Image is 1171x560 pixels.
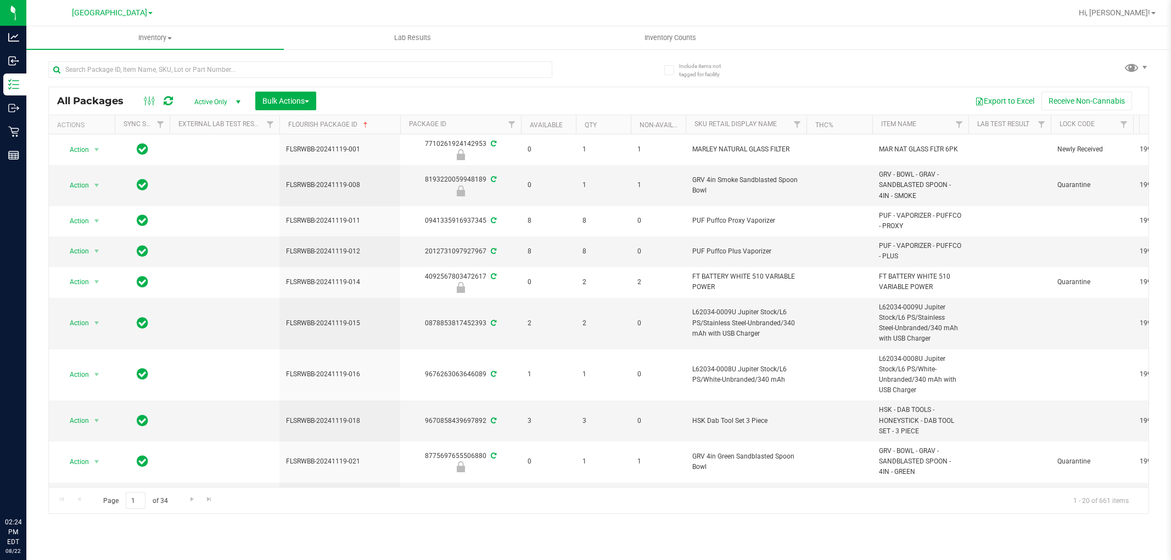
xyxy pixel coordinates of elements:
a: Filter [950,115,968,134]
span: 2 [528,318,569,329]
span: Sync from Compliance System [489,247,496,255]
span: GRV 4in Smoke Sandblasted Spoon Bowl [692,175,800,196]
span: PUF - VAPORIZER - PUFFCO - PLUS [879,241,962,262]
a: Lock Code [1060,120,1095,128]
span: Sync from Compliance System [489,273,496,280]
a: Item Name [881,120,916,128]
div: 0878853817452393 [399,318,523,329]
span: MARLEY NATURAL GLASS FILTER [692,144,800,155]
span: In Sync [137,454,148,469]
span: FLSRWBB-20241119-015 [286,318,394,329]
button: Bulk Actions [255,92,316,110]
a: Inventory Counts [541,26,799,49]
div: 9676263063646089 [399,369,523,380]
span: FT BATTERY WHITE 510 VARIABLE POWER [879,271,962,292]
span: GRV - BOWL - GRAV - SANDBLASTED SPOON - 4IN - SMOKE [879,169,962,201]
span: select [90,454,104,470]
a: Filter [152,115,170,134]
div: 8775697655506880 [399,451,523,472]
a: Filter [788,115,806,134]
iframe: Resource center [11,472,44,505]
p: 02:24 PM EDT [5,517,21,547]
a: Go to the next page [184,492,200,507]
span: Action [60,413,89,428]
span: 0 [637,246,679,257]
span: 2 [582,277,624,287]
span: Action [60,315,89,331]
span: select [90,178,104,193]
inline-svg: Outbound [8,103,19,114]
a: Filter [503,115,521,134]
span: 0 [637,416,679,426]
span: FT BATTERY WHITE 510 VARIABLE POWER [692,271,800,292]
span: MAR NAT GLASS FLTR 6PK [879,144,962,155]
a: Package ID [409,120,446,128]
span: 0 [637,216,679,226]
span: In Sync [137,315,148,331]
span: FLSRWBB-20241119-001 [286,144,394,155]
div: 8193220059948189 [399,174,523,196]
span: In Sync [137,142,148,157]
span: L62034-0009U Jupiter Stock/L6 PS/Stainless Steel-Unbranded/340 mAh with USB Charger [692,307,800,339]
div: Quarantine [399,282,523,293]
a: Filter [261,115,279,134]
inline-svg: Analytics [8,32,19,43]
span: 1 [528,369,569,380]
span: In Sync [137,213,148,228]
span: Sync from Compliance System [489,217,496,224]
span: select [90,413,104,428]
span: Action [60,367,89,382]
span: L62034-0008U Jupiter Stock/L6 PS/White-Unbranded/340 mAh with USB Charger [879,354,962,396]
span: In Sync [137,274,148,290]
span: 2 [637,277,679,287]
span: HSK Dab Tool Set 3 Piece [692,416,800,426]
span: [GEOGRAPHIC_DATA] [72,8,147,18]
a: THC% [815,121,833,129]
span: Sync from Compliance System [489,176,496,183]
input: Search Package ID, Item Name, SKU, Lot or Part Number... [48,61,552,78]
div: 2012731097927967 [399,246,523,257]
a: Lab Results [284,26,541,49]
span: 8 [582,216,624,226]
a: Lab Test Result [977,120,1029,128]
span: 1 [582,369,624,380]
span: FLSRWBB-20241119-008 [286,180,394,190]
span: 1 [637,456,679,467]
div: 4092567803472617 [399,271,523,293]
div: Actions [57,121,110,129]
span: Sync from Compliance System [489,452,496,460]
inline-svg: Retail [8,126,19,137]
span: GRV 4in Green Sandblasted Spoon Bowl [692,451,800,472]
span: 0 [637,318,679,329]
span: 1 - 20 of 661 items [1064,492,1138,508]
a: Filter [1033,115,1051,134]
inline-svg: Inventory [8,79,19,90]
span: select [90,213,104,229]
a: Flourish Package ID [288,121,370,128]
span: All Packages [57,95,135,107]
span: In Sync [137,366,148,382]
div: Quarantine [399,185,523,196]
span: FLSRWBB-20241119-016 [286,369,394,380]
span: 8 [528,246,569,257]
span: FLSRWBB-20241119-021 [286,456,394,467]
span: Lab Results [379,33,446,43]
span: Sync from Compliance System [489,417,496,425]
a: Non-Available [640,121,688,129]
span: In Sync [137,177,148,193]
span: Page of 34 [94,492,177,509]
span: PUF - VAPORIZER - PUFFCO - PROXY [879,211,962,231]
span: 0 [528,144,569,155]
span: Quarantine [1057,180,1127,190]
span: 2 [582,318,624,329]
span: Quarantine [1057,277,1127,287]
inline-svg: Reports [8,150,19,161]
span: 8 [582,246,624,257]
a: Sku Retail Display Name [694,120,777,128]
span: select [90,315,104,331]
span: Sync from Compliance System [489,319,496,327]
span: In Sync [137,244,148,259]
span: Action [60,142,89,157]
span: Inventory [26,33,284,43]
span: Inventory Counts [630,33,711,43]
